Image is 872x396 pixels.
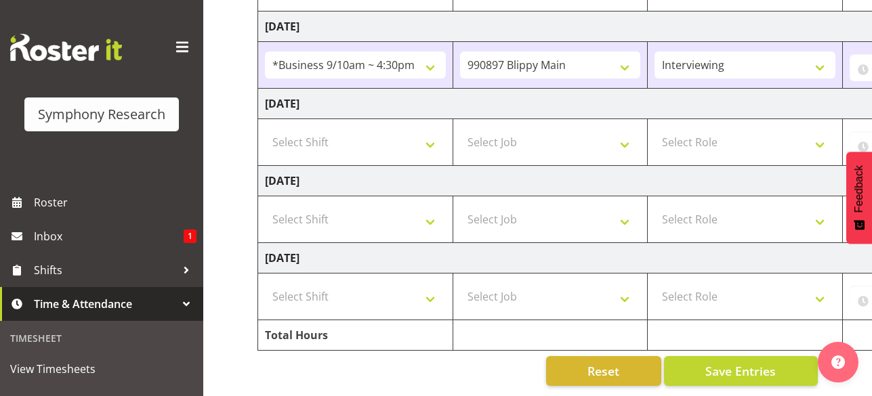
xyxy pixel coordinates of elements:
[3,352,200,386] a: View Timesheets
[38,104,165,125] div: Symphony Research
[587,362,619,380] span: Reset
[546,356,661,386] button: Reset
[10,34,122,61] img: Rosterit website logo
[3,324,200,352] div: Timesheet
[846,152,872,244] button: Feedback - Show survey
[184,229,196,243] span: 1
[853,165,865,213] span: Feedback
[664,356,818,386] button: Save Entries
[258,320,453,351] td: Total Hours
[705,362,776,380] span: Save Entries
[34,260,176,280] span: Shifts
[831,355,845,369] img: help-xxl-2.png
[34,226,184,246] span: Inbox
[34,192,196,213] span: Roster
[10,359,193,379] span: View Timesheets
[34,294,176,314] span: Time & Attendance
